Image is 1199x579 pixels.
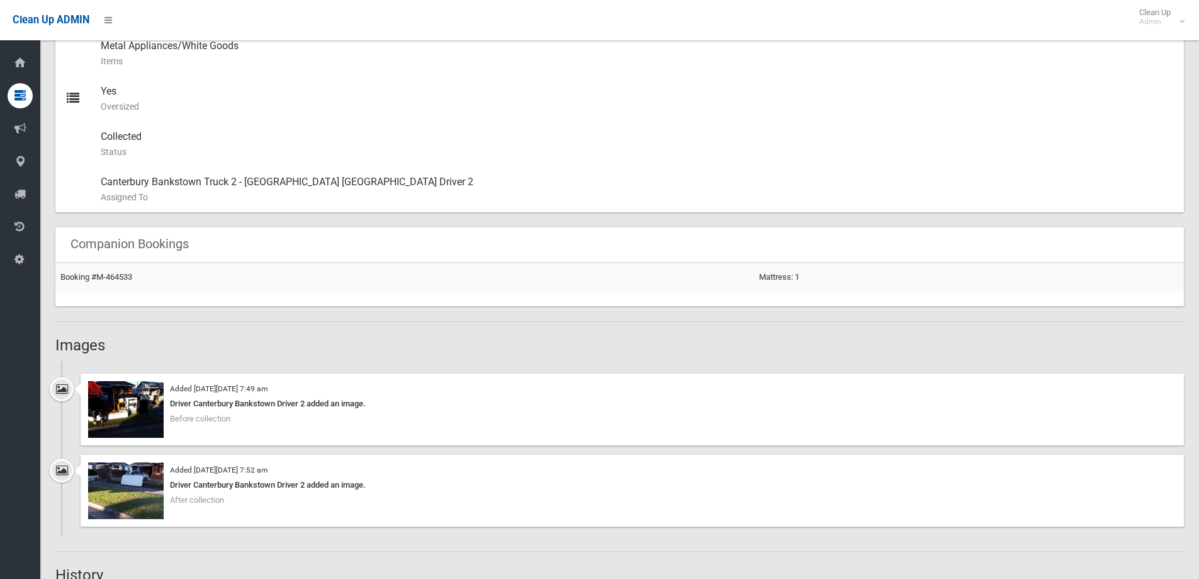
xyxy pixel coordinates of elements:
small: Items [101,54,1174,69]
td: Mattress: 1 [754,263,1184,291]
small: Added [DATE][DATE] 7:52 am [170,466,267,474]
small: Assigned To [101,190,1174,205]
div: Canterbury Bankstown Truck 2 - [GEOGRAPHIC_DATA] [GEOGRAPHIC_DATA] Driver 2 [101,167,1174,212]
header: Companion Bookings [55,232,204,256]
small: Oversized [101,99,1174,114]
small: Added [DATE][DATE] 7:49 am [170,384,267,393]
h2: Images [55,337,1184,353]
div: Yes [101,76,1174,122]
img: 2025-06-1107.49.318487050933093574521.jpg [88,381,164,438]
span: After collection [170,495,224,505]
div: Driver Canterbury Bankstown Driver 2 added an image. [88,396,1176,411]
a: Booking #M-464533 [60,272,132,282]
span: Clean Up ADMIN [13,14,89,26]
span: Clean Up [1133,8,1183,26]
small: Admin [1139,17,1171,26]
img: 2025-06-1107.52.037001811468213778448.jpg [88,462,164,519]
div: Collected [101,122,1174,167]
div: Driver Canterbury Bankstown Driver 2 added an image. [88,478,1176,493]
small: Status [101,144,1174,159]
span: Before collection [170,414,230,423]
